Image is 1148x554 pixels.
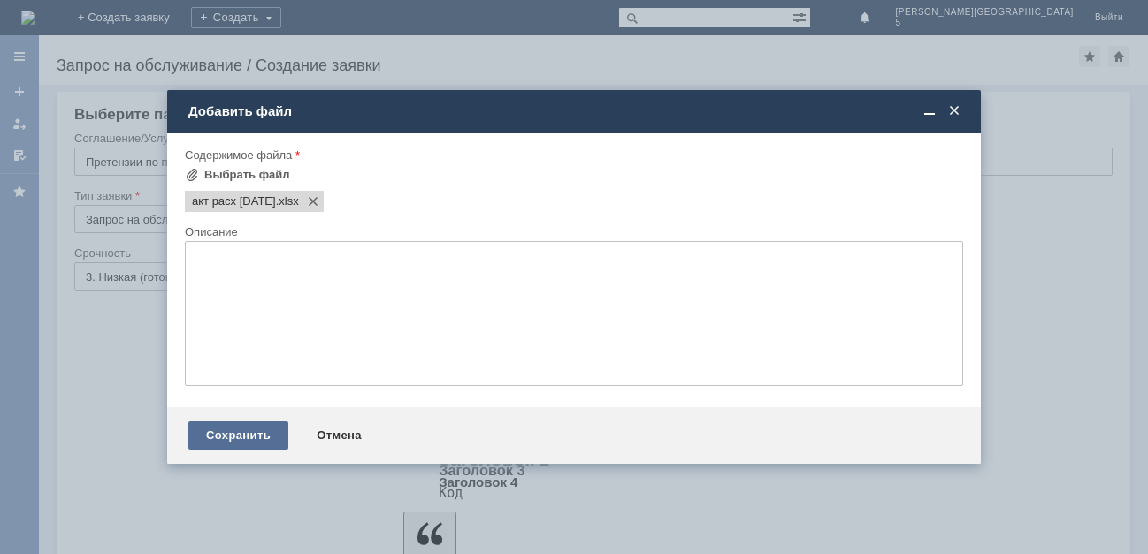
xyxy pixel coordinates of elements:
[185,149,960,161] div: Содержимое файла
[276,194,299,209] span: акт расх 07.10.25.xlsx
[192,194,276,209] span: акт расх 07.10.25.xlsx
[921,103,938,119] span: Свернуть (Ctrl + M)
[185,226,960,238] div: Описание
[945,103,963,119] span: Закрыть
[204,168,290,182] div: Выбрать файл
[188,103,963,119] div: Добавить файл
